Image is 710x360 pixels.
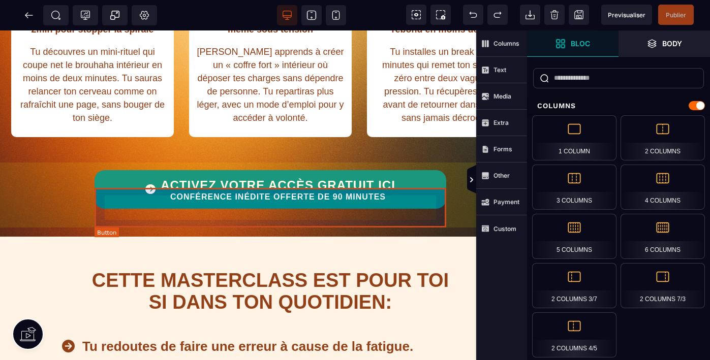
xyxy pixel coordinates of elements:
[532,214,616,259] div: 5 Columns
[532,165,616,210] div: 3 Columns
[375,12,522,96] text: Tu installes un break de trois minutes qui remet ton système à zéro entre deux vagues de pression...
[493,198,519,206] strong: Payment
[139,10,149,20] span: Setting Body
[493,92,511,100] strong: Media
[430,5,451,25] span: Screenshot
[493,172,510,179] strong: Other
[527,30,619,57] span: Open Blocks
[493,145,512,153] strong: Forms
[608,11,645,19] span: Previsualiser
[532,115,616,160] div: 1 Column
[532,263,616,308] div: 2 Columns 3/7
[51,10,61,20] span: SEO
[493,40,519,47] strong: Columns
[619,30,710,57] span: Open Layer Manager
[527,96,710,115] div: Columns
[662,40,682,47] strong: Body
[95,140,446,178] button: ACTIVEZ VOTRE ACCÈS GRATUIT ICICONFÉRENCE INÉDITE OFFERTE DE 90 MINUTES
[571,40,590,47] strong: Bloc
[621,165,705,210] div: 4 Columns
[19,12,166,96] text: Tu découvres un mini-rituel qui coupe net le brouhaha intérieur en moins de deux minutes. Tu saur...
[493,119,509,126] strong: Extra
[493,66,506,74] strong: Text
[110,10,120,20] span: Popup
[532,312,616,357] div: 2 Columns 4/5
[601,5,652,25] span: Preview
[197,12,344,96] text: [PERSON_NAME] apprends à créer un « coffre fort » intérieur où déposer tes charges sans dépendre ...
[80,10,90,20] span: Tracking
[406,5,426,25] span: View components
[666,11,686,19] span: Publier
[57,234,484,288] h1: CETTE MASTERCLASS EST POUR TOI SI DANS TON QUOTIDIEN:
[621,115,705,160] div: 2 Columns
[82,308,481,324] div: Tu redoutes de faire une erreur à cause de la fatigue.
[493,225,516,233] strong: Custom
[621,214,705,259] div: 6 Columns
[621,263,705,308] div: 2 Columns 7/3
